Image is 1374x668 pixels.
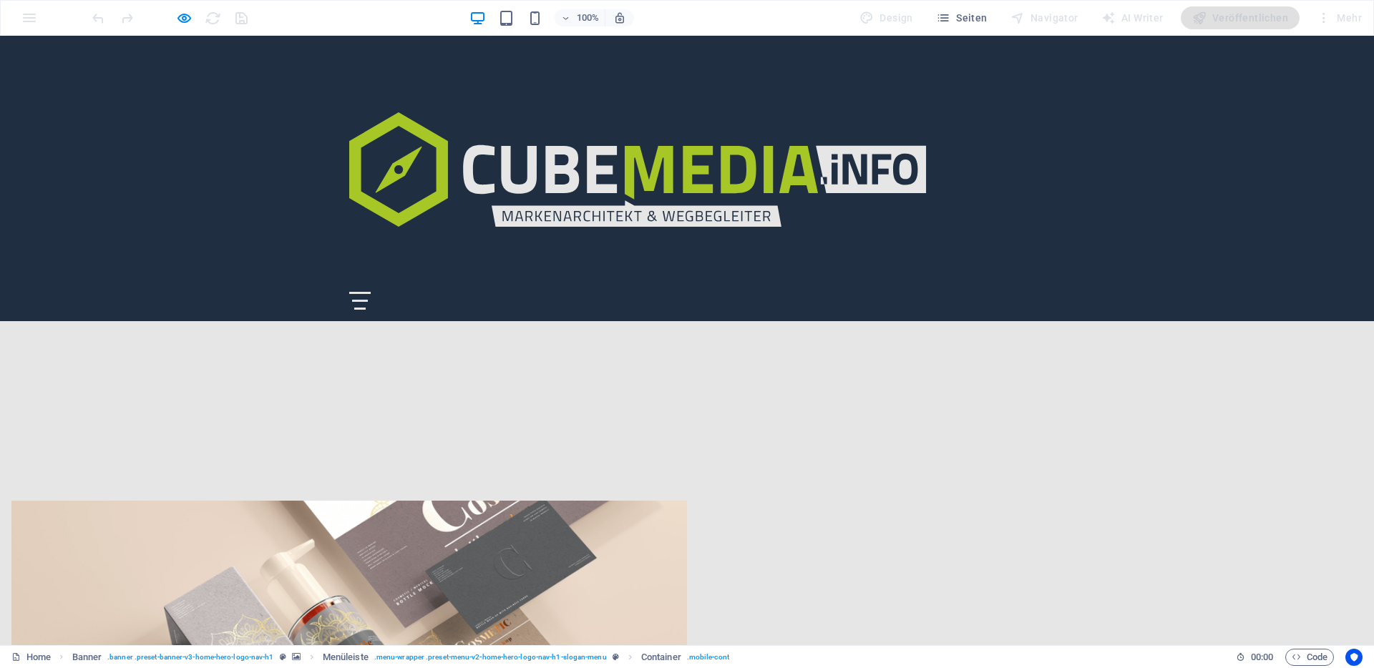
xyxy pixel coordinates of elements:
span: Klick zum Auswählen. Doppelklick zum Bearbeiten [72,649,102,666]
h6: Session-Zeit [1236,649,1274,666]
span: : [1261,652,1263,662]
span: Seiten [936,11,988,25]
button: Usercentrics [1345,649,1363,666]
span: . menu-wrapper .preset-menu-v2-home-hero-logo-nav-h1-slogan-menu [374,649,607,666]
i: Element verfügt über einen Hintergrund [292,653,301,661]
span: . banner .preset-banner-v3-home-hero-logo-nav-h1 [107,649,273,666]
i: Dieses Element ist ein anpassbares Preset [613,653,619,661]
nav: breadcrumb [72,649,729,666]
button: Code [1285,649,1334,666]
button: 100% [555,9,605,26]
span: Code [1292,649,1327,666]
i: Dieses Element ist ein anpassbares Preset [280,653,286,661]
h6: 100% [576,9,599,26]
span: Klick zum Auswählen. Doppelklick zum Bearbeiten [641,649,681,666]
span: . mobile-cont [687,649,729,666]
div: Design (Strg+Alt+Y) [854,6,919,29]
img: 2020.cubemedia.info [349,11,1025,256]
button: Seiten [930,6,993,29]
i: Bei Größenänderung Zoomstufe automatisch an das gewählte Gerät anpassen. [613,11,626,24]
span: Klick zum Auswählen. Doppelklick zum Bearbeiten [323,649,369,666]
a: Klick, um Auswahl aufzuheben. Doppelklick öffnet Seitenverwaltung [11,649,51,666]
span: 00 00 [1251,649,1273,666]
